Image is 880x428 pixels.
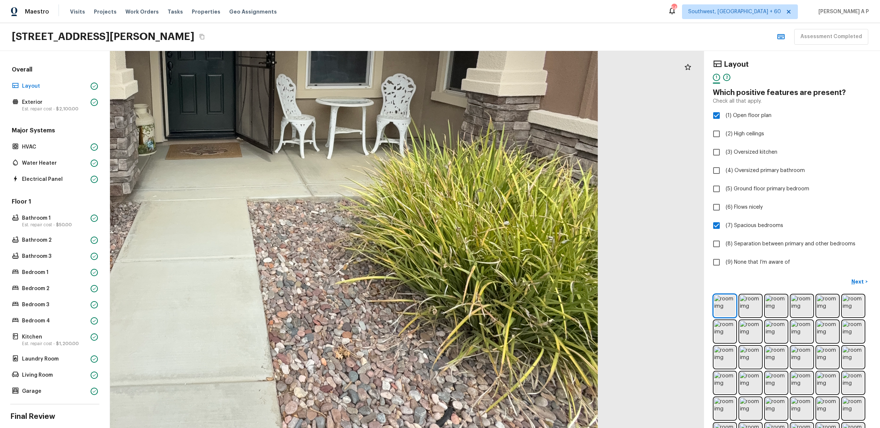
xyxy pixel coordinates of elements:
[843,295,864,317] img: room img
[791,372,813,394] img: room img
[726,185,809,193] span: (5) Ground floor primary bedroom
[817,398,838,419] img: room img
[56,341,79,346] span: $1,200.00
[22,341,88,347] p: Est. repair cost -
[22,269,88,276] p: Bedroom 1
[12,30,194,43] h2: [STREET_ADDRESS][PERSON_NAME]
[671,4,676,12] div: 549
[714,295,736,317] img: room img
[724,60,749,69] h4: Layout
[197,32,207,41] button: Copy Address
[791,398,813,419] img: room img
[817,347,838,368] img: room img
[168,9,183,14] span: Tasks
[229,8,277,15] span: Geo Assignments
[815,8,869,15] span: [PERSON_NAME] A P
[843,347,864,368] img: room img
[22,99,88,106] p: Exterior
[843,372,864,394] img: room img
[851,278,865,285] p: Next
[22,215,88,222] p: Bathroom 1
[713,98,762,105] p: Check all that apply.
[22,143,88,151] p: HVAC
[10,412,99,421] h4: Final Review
[714,398,736,419] img: room img
[56,223,72,227] span: $50.00
[723,74,730,81] div: 2
[22,253,88,260] p: Bathroom 3
[714,321,736,342] img: room img
[22,317,88,325] p: Bedroom 4
[22,106,88,112] p: Est. repair cost -
[740,321,761,342] img: room img
[714,347,736,368] img: room img
[817,295,838,317] img: room img
[22,237,88,244] p: Bathroom 2
[22,355,88,363] p: Laundry Room
[843,398,864,419] img: room img
[726,130,764,138] span: (2) High ceilings
[726,222,783,229] span: (7) Spacious bedrooms
[22,333,88,341] p: Kitchen
[740,372,761,394] img: room img
[791,295,813,317] img: room img
[766,398,787,419] img: room img
[726,259,790,266] span: (9) None that I’m aware of
[25,8,49,15] span: Maestro
[766,295,787,317] img: room img
[714,372,736,394] img: room img
[22,372,88,379] p: Living Room
[10,66,99,75] h5: Overall
[22,160,88,167] p: Water Heater
[817,321,838,342] img: room img
[56,107,78,111] span: $2,100.00
[726,167,805,174] span: (4) Oversized primary bathroom
[10,198,99,207] h5: Floor 1
[740,398,761,419] img: room img
[713,74,720,81] div: 1
[817,372,838,394] img: room img
[766,347,787,368] img: room img
[843,321,864,342] img: room img
[740,347,761,368] img: room img
[22,285,88,292] p: Bedroom 2
[688,8,781,15] span: Southwest, [GEOGRAPHIC_DATA] + 60
[766,321,787,342] img: room img
[192,8,220,15] span: Properties
[70,8,85,15] span: Visits
[713,88,871,98] h4: Which positive features are present?
[726,240,855,248] span: (8) Separation between primary and other bedrooms
[22,83,88,90] p: Layout
[726,112,771,119] span: (1) Open floor plan
[22,388,88,395] p: Garage
[22,301,88,308] p: Bedroom 3
[791,347,813,368] img: room img
[22,176,88,183] p: Electrical Panel
[125,8,159,15] span: Work Orders
[848,276,871,288] button: Next>
[766,372,787,394] img: room img
[726,204,763,211] span: (6) Flows nicely
[726,149,777,156] span: (3) Oversized kitchen
[94,8,117,15] span: Projects
[22,222,88,228] p: Est. repair cost -
[791,321,813,342] img: room img
[10,127,99,136] h5: Major Systems
[740,295,761,317] img: room img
